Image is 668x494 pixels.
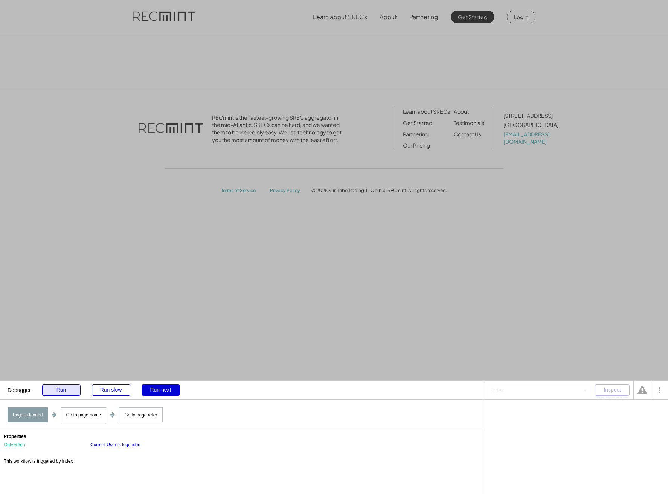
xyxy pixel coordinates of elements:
div: Run next [142,384,180,396]
div: Run slow [92,384,130,396]
div: Go to page refer [119,407,162,422]
div: Current User is logged in [90,442,140,448]
div: Only when [4,442,90,447]
div: Debugger [8,381,31,393]
div: Page is loaded [8,407,48,422]
div: Properties [4,434,479,439]
div: Go to page home [61,407,106,422]
div: This workflow is triggered by index [4,459,73,464]
div: Run [42,384,81,396]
